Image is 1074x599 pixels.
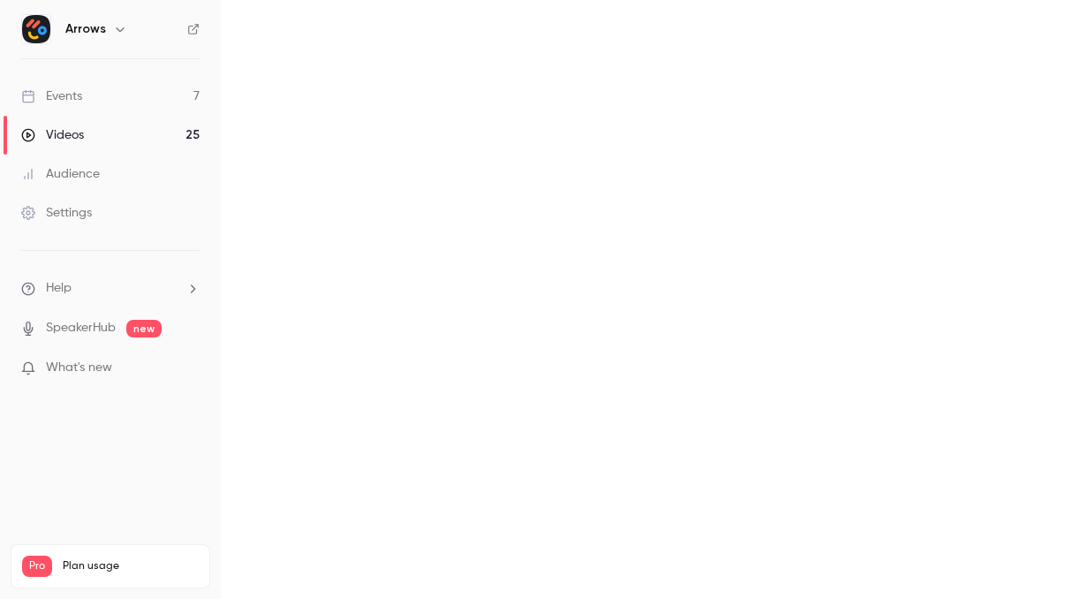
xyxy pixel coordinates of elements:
[21,279,200,298] li: help-dropdown-opener
[178,360,200,376] iframe: Noticeable Trigger
[126,320,162,337] span: new
[22,556,52,577] span: Pro
[63,559,199,573] span: Plan usage
[46,319,116,337] a: SpeakerHub
[46,359,112,377] span: What's new
[46,279,72,298] span: Help
[21,126,84,144] div: Videos
[21,87,82,105] div: Events
[21,204,92,222] div: Settings
[22,15,50,43] img: Arrows
[21,165,100,183] div: Audience
[65,20,106,38] h6: Arrows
